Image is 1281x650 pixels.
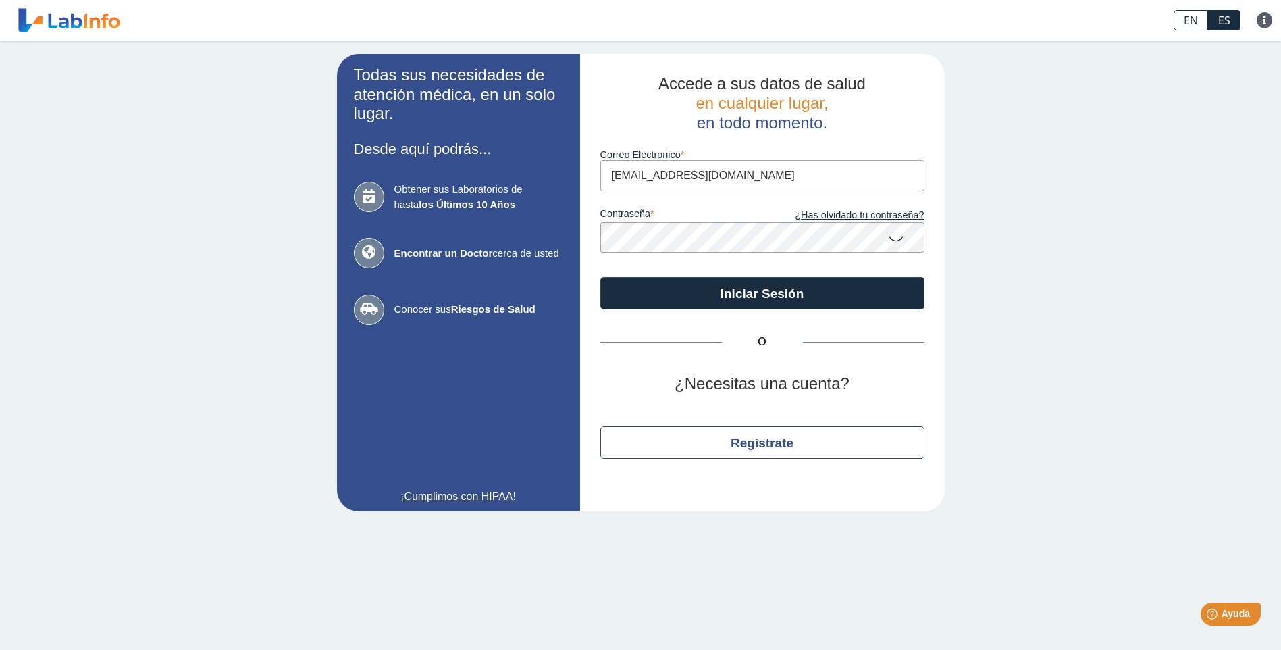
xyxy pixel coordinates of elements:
[394,246,563,261] span: cerca de usted
[419,199,515,210] b: los Últimos 10 Años
[394,247,493,259] b: Encontrar un Doctor
[762,208,924,223] a: ¿Has olvidado tu contraseña?
[1208,10,1240,30] a: ES
[696,94,828,112] span: en cualquier lugar,
[600,426,924,459] button: Regístrate
[1161,597,1266,635] iframe: Help widget launcher
[394,182,563,212] span: Obtener sus Laboratorios de hasta
[354,66,563,124] h2: Todas sus necesidades de atención médica, en un solo lugar.
[451,303,535,315] b: Riesgos de Salud
[722,334,803,350] span: O
[600,374,924,394] h2: ¿Necesitas una cuenta?
[394,302,563,318] span: Conocer sus
[354,489,563,505] a: ¡Cumplimos con HIPAA!
[697,114,827,132] span: en todo momento.
[600,277,924,309] button: Iniciar Sesión
[1174,10,1208,30] a: EN
[354,141,563,157] h3: Desde aquí podrás...
[600,208,762,223] label: contraseña
[658,74,866,93] span: Accede a sus datos de salud
[600,149,924,160] label: Correo Electronico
